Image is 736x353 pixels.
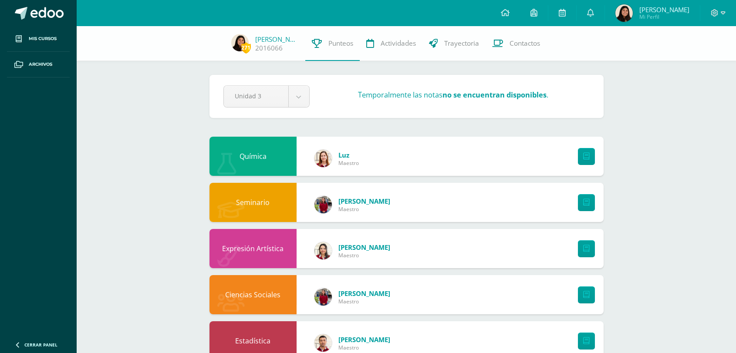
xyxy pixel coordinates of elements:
[235,86,277,106] span: Unidad 3
[338,335,390,344] a: [PERSON_NAME]
[255,35,299,44] a: [PERSON_NAME]
[338,197,390,205] a: [PERSON_NAME]
[7,52,70,77] a: Archivos
[314,242,332,259] img: 08cdfe488ee6e762f49c3a355c2599e7.png
[358,90,548,100] h3: Temporalmente las notas .
[328,39,353,48] span: Punteos
[24,342,57,348] span: Cerrar panel
[29,61,52,68] span: Archivos
[209,275,297,314] div: Ciencias Sociales
[209,229,297,268] div: Expresión Artística
[338,205,390,213] span: Maestro
[255,44,283,53] a: 2016066
[314,288,332,306] img: e1f0730b59be0d440f55fb027c9eff26.png
[360,26,422,61] a: Actividades
[314,150,332,167] img: 817ebf3715493adada70f01008bc6ef0.png
[338,298,390,305] span: Maestro
[639,5,689,14] span: [PERSON_NAME]
[639,13,689,20] span: Mi Perfil
[615,4,633,22] img: d66720014760d80f5c098767f9c1150e.png
[422,26,486,61] a: Trayectoria
[442,90,547,100] strong: no se encuentran disponibles
[338,252,390,259] span: Maestro
[7,26,70,52] a: Mis cursos
[209,137,297,176] div: Química
[486,26,547,61] a: Contactos
[314,334,332,352] img: 8967023db232ea363fa53c906190b046.png
[338,243,390,252] a: [PERSON_NAME]
[305,26,360,61] a: Punteos
[231,34,249,51] img: d66720014760d80f5c098767f9c1150e.png
[510,39,540,48] span: Contactos
[338,289,390,298] a: [PERSON_NAME]
[241,42,251,53] span: 271
[338,151,359,159] a: Luz
[209,183,297,222] div: Seminario
[338,344,390,351] span: Maestro
[381,39,416,48] span: Actividades
[314,196,332,213] img: e1f0730b59be0d440f55fb027c9eff26.png
[444,39,479,48] span: Trayectoria
[224,86,309,107] a: Unidad 3
[338,159,359,167] span: Maestro
[29,35,57,42] span: Mis cursos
